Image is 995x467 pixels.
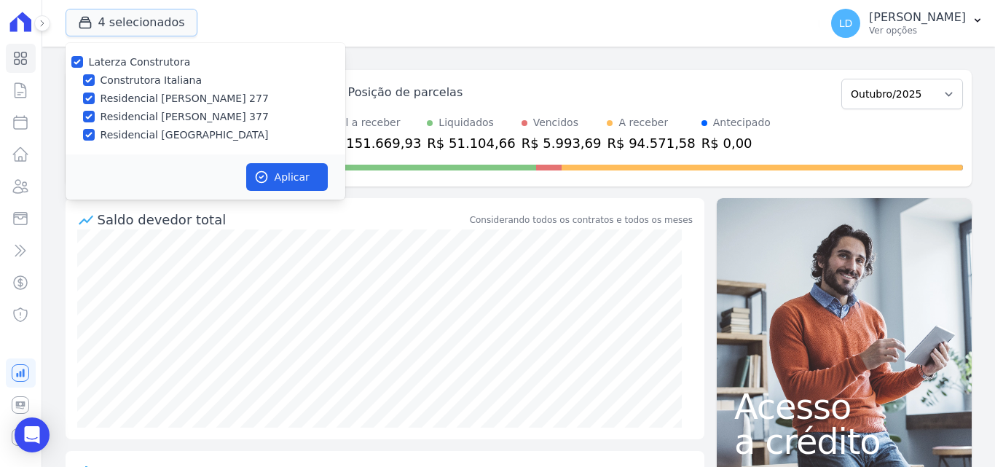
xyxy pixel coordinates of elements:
[89,56,191,68] label: Laterza Construtora
[607,133,695,153] div: R$ 94.571,58
[734,389,954,424] span: Acesso
[427,133,515,153] div: R$ 51.104,66
[246,163,328,191] button: Aplicar
[15,417,50,452] div: Open Intercom Messenger
[98,210,467,229] div: Saldo devedor total
[101,109,269,125] label: Residencial [PERSON_NAME] 377
[101,127,269,143] label: Residencial [GEOGRAPHIC_DATA]
[713,115,771,130] div: Antecipado
[618,115,668,130] div: A receber
[869,25,966,36] p: Ver opções
[533,115,578,130] div: Vencidos
[438,115,494,130] div: Liquidados
[470,213,693,227] div: Considerando todos os contratos e todos os meses
[101,91,269,106] label: Residencial [PERSON_NAME] 277
[66,9,197,36] button: 4 selecionados
[522,133,602,153] div: R$ 5.993,69
[734,424,954,459] span: a crédito
[701,133,771,153] div: R$ 0,00
[325,115,422,130] div: Total a receber
[348,84,463,101] div: Posição de parcelas
[101,73,202,88] label: Construtora Italiana
[839,18,853,28] span: LD
[325,133,422,153] div: R$ 151.669,93
[819,3,995,44] button: LD [PERSON_NAME] Ver opções
[869,10,966,25] p: [PERSON_NAME]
